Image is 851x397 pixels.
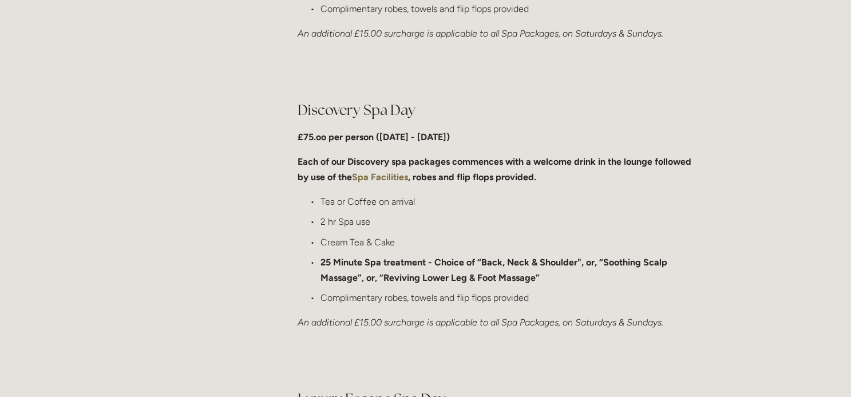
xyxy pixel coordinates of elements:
p: Tea or Coffee on arrival [321,194,699,209]
strong: 25 Minute Spa treatment - Choice of “Back, Neck & Shoulder", or, “Soothing Scalp Massage”, or, “R... [321,257,670,283]
p: Cream Tea & Cake [321,235,699,250]
strong: Each of our Discovery spa packages commences with a welcome drink in the lounge followed by use o... [298,156,694,182]
p: Complimentary robes, towels and flip flops provided [321,290,699,305]
p: 2 hr Spa use [321,214,699,229]
strong: £75.oo per person ([DATE] - [DATE]) [298,132,450,142]
p: Complimentary robes, towels and flip flops provided [321,1,699,17]
em: An additional £15.00 surcharge is applicable to all Spa Packages, on Saturdays & Sundays. [298,317,664,328]
a: Spa Facilities [353,172,409,182]
strong: , robes and flip flops provided. [409,172,537,182]
h2: Discovery Spa Day [298,100,699,120]
em: An additional £15.00 surcharge is applicable to all Spa Packages, on Saturdays & Sundays. [298,28,664,39]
